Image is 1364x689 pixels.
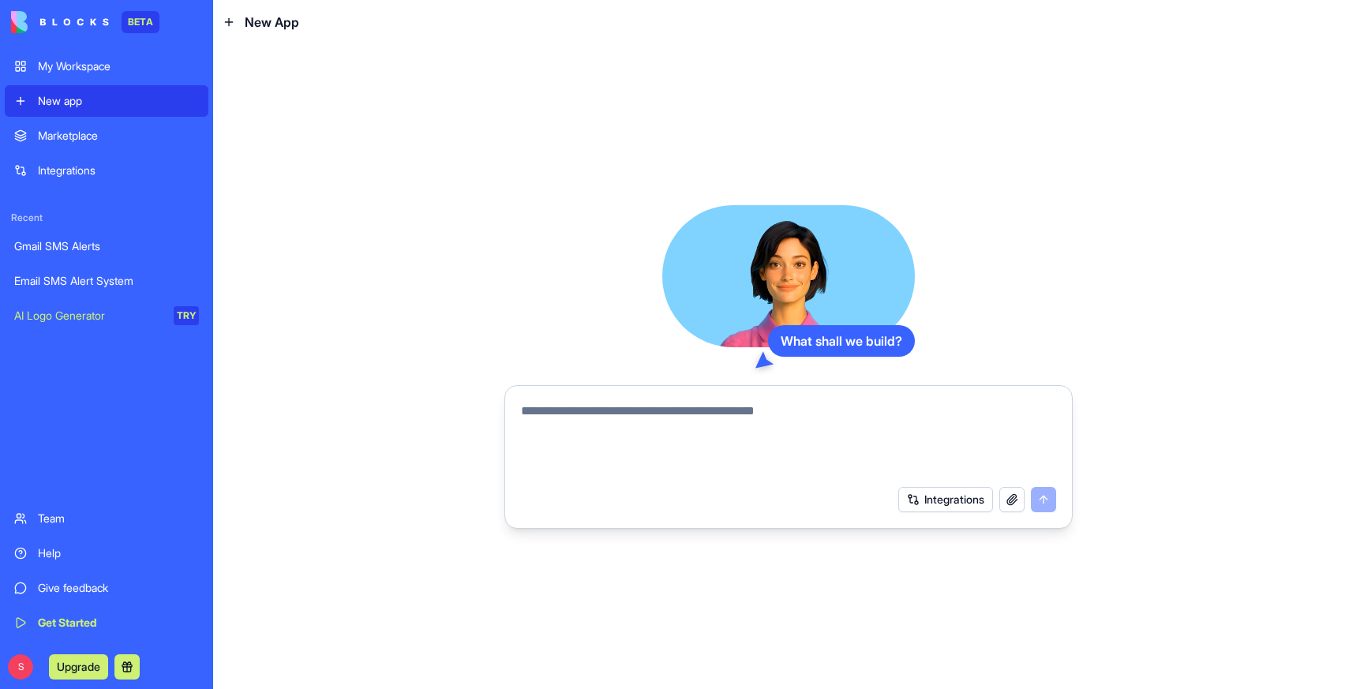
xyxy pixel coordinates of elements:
div: New app [38,93,199,109]
a: Integrations [5,155,208,186]
a: My Workspace [5,51,208,82]
div: Get Started [38,615,199,631]
a: Upgrade [49,658,108,674]
div: AI Logo Generator [14,308,163,324]
a: Email SMS Alert System [5,265,208,297]
span: Recent [5,212,208,224]
div: Marketplace [38,128,199,144]
div: BETA [122,11,159,33]
div: Email SMS Alert System [14,273,199,289]
img: logo [11,11,109,33]
a: Help [5,537,208,569]
div: What shall we build? [768,325,915,357]
div: Give feedback [38,580,199,596]
a: New app [5,85,208,117]
a: Marketplace [5,120,208,152]
button: Upgrade [49,654,108,680]
a: Give feedback [5,572,208,604]
a: Gmail SMS Alerts [5,230,208,262]
a: Get Started [5,607,208,638]
a: Team [5,503,208,534]
div: Gmail SMS Alerts [14,238,199,254]
div: Help [38,545,199,561]
span: New App [245,13,299,32]
button: Integrations [898,487,993,512]
a: AI Logo GeneratorTRY [5,300,208,331]
a: BETA [11,11,159,33]
div: Integrations [38,163,199,178]
div: Team [38,511,199,526]
div: TRY [174,306,199,325]
div: My Workspace [38,58,199,74]
span: S [8,654,33,680]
